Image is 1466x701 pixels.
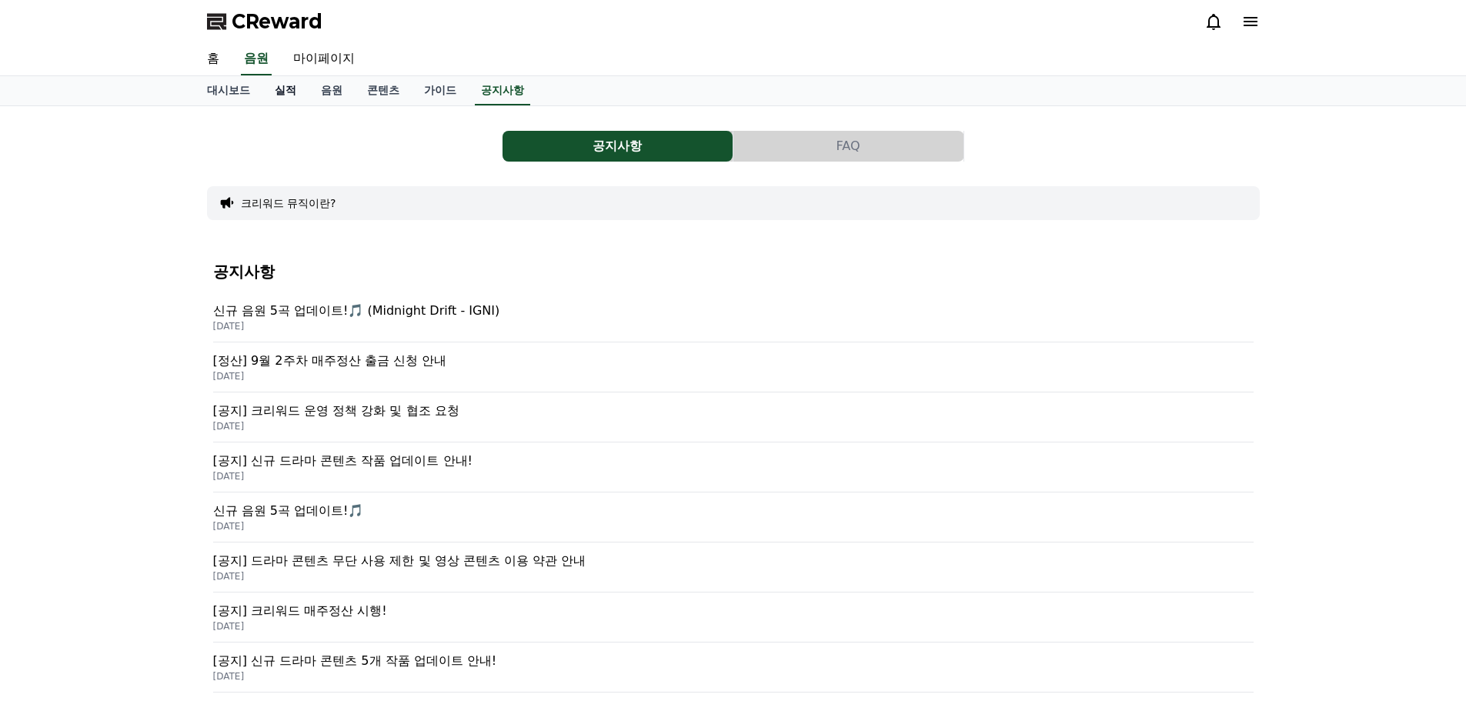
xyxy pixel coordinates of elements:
a: [공지] 드라마 콘텐츠 무단 사용 제한 및 영상 콘텐츠 이용 약관 안내 [DATE] [213,542,1254,593]
a: [공지] 신규 드라마 콘텐츠 작품 업데이트 안내! [DATE] [213,442,1254,492]
a: CReward [207,9,322,34]
a: 신규 음원 5곡 업데이트!🎵 (Midnight Drift - IGNI) [DATE] [213,292,1254,342]
p: [공지] 신규 드라마 콘텐츠 5개 작품 업데이트 안내! [213,652,1254,670]
a: 음원 [309,76,355,105]
p: [DATE] [213,670,1254,683]
p: [DATE] [213,370,1254,382]
p: [DATE] [213,520,1254,532]
a: [공지] 신규 드라마 콘텐츠 5개 작품 업데이트 안내! [DATE] [213,643,1254,693]
a: 대화 [102,488,199,526]
p: [공지] 크리워드 운영 정책 강화 및 협조 요청 [213,402,1254,420]
a: 실적 [262,76,309,105]
a: 공지사항 [503,131,733,162]
a: 신규 음원 5곡 업데이트!🎵 [DATE] [213,492,1254,542]
p: [DATE] [213,420,1254,432]
a: 대시보드 [195,76,262,105]
button: FAQ [733,131,963,162]
p: [DATE] [213,470,1254,482]
p: [DATE] [213,320,1254,332]
a: 가이드 [412,76,469,105]
p: [공지] 신규 드라마 콘텐츠 작품 업데이트 안내! [213,452,1254,470]
a: 설정 [199,488,296,526]
a: [공지] 크리워드 운영 정책 강화 및 협조 요청 [DATE] [213,392,1254,442]
span: 대화 [141,512,159,524]
a: FAQ [733,131,964,162]
a: 마이페이지 [281,43,367,75]
a: [정산] 9월 2주차 매주정산 출금 신청 안내 [DATE] [213,342,1254,392]
p: [공지] 크리워드 매주정산 시행! [213,602,1254,620]
a: 음원 [241,43,272,75]
a: [공지] 크리워드 매주정산 시행! [DATE] [213,593,1254,643]
p: [DATE] [213,570,1254,582]
a: 콘텐츠 [355,76,412,105]
h4: 공지사항 [213,263,1254,280]
a: 공지사항 [475,76,530,105]
a: 홈 [195,43,232,75]
p: [DATE] [213,620,1254,633]
a: 홈 [5,488,102,526]
p: 신규 음원 5곡 업데이트!🎵 (Midnight Drift - IGNI) [213,302,1254,320]
span: 설정 [238,511,256,523]
p: [정산] 9월 2주차 매주정산 출금 신청 안내 [213,352,1254,370]
p: [공지] 드라마 콘텐츠 무단 사용 제한 및 영상 콘텐츠 이용 약관 안내 [213,552,1254,570]
button: 크리워드 뮤직이란? [241,195,336,211]
p: 신규 음원 5곡 업데이트!🎵 [213,502,1254,520]
button: 공지사항 [503,131,733,162]
span: 홈 [48,511,58,523]
span: CReward [232,9,322,34]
